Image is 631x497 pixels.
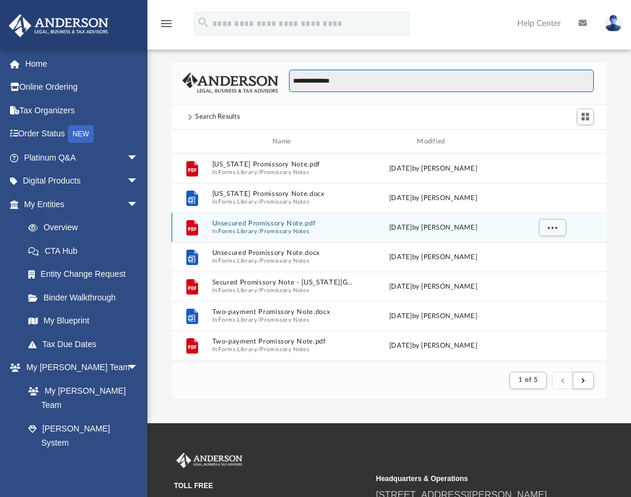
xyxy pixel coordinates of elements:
a: Overview [17,216,156,240]
button: More options [539,219,566,237]
button: Promissory Notes [260,316,309,324]
input: Search files and folders [289,70,594,92]
button: Two-payment Promissory Note.pdf [212,338,356,346]
a: menu [159,22,173,31]
button: Promissory Notes [260,169,309,176]
button: Unsecured Promissory Note.pdf [212,220,356,228]
div: id [510,136,593,147]
span: arrow_drop_down [127,146,150,170]
span: / [258,198,260,206]
div: [DATE] by [PERSON_NAME] [361,311,505,322]
a: Order StatusNEW [8,122,156,146]
a: Platinum Q&Aarrow_drop_down [8,146,156,169]
span: In [212,198,356,206]
a: Online Ordering [8,76,156,99]
span: In [212,228,356,236]
span: In [212,169,356,176]
div: [DATE] by [PERSON_NAME] [361,252,505,263]
button: More options [539,160,566,178]
div: Modified [361,136,505,147]
button: Forms Library [218,346,257,354]
span: / [258,316,260,324]
button: [US_STATE] Promissory Note.pdf [212,161,356,169]
button: Forms Library [218,257,257,265]
button: Promissory Notes [260,287,309,295]
button: Promissory Notes [260,228,309,236]
button: Secured Promissory Note - [US_STATE][GEOGRAPHIC_DATA]pdf [212,279,356,287]
a: Client Referrals [17,455,150,478]
button: More options [539,248,566,266]
span: In [212,257,356,265]
span: / [258,169,260,176]
a: Home [8,52,156,76]
div: [DATE] by [PERSON_NAME] [361,282,505,292]
div: Name [212,136,356,147]
span: / [258,257,260,265]
button: Forms Library [218,228,257,236]
button: 1 of 5 [510,372,547,388]
a: Tax Organizers [8,99,156,122]
button: More options [539,278,566,296]
button: Forms Library [218,287,257,295]
i: menu [159,17,173,31]
div: [DATE] by [PERSON_NAME] [361,193,505,204]
a: Digital Productsarrow_drop_down [8,169,156,193]
span: In [212,287,356,295]
button: Forms Library [218,316,257,324]
button: [US_STATE] Promissory Note.docx [212,191,356,198]
span: / [258,346,260,354]
div: [DATE] by [PERSON_NAME] [361,164,505,174]
a: Tax Due Dates [17,332,156,356]
div: [DATE] by [PERSON_NAME] [361,223,505,233]
span: / [258,228,260,236]
small: TOLL FREE [174,480,368,491]
img: Anderson Advisors Platinum Portal [174,453,245,468]
button: More options [539,337,566,355]
span: arrow_drop_down [127,169,150,194]
div: id [177,136,206,147]
button: Unsecured Promissory Note.docx [212,250,356,257]
button: Forms Library [218,198,257,206]
button: Promissory Notes [260,257,309,265]
span: In [212,316,356,324]
a: My [PERSON_NAME] Teamarrow_drop_down [8,356,150,380]
a: CTA Hub [17,239,156,263]
button: Switch to Grid View [577,109,594,125]
a: Binder Walkthrough [17,286,156,309]
small: Headquarters & Operations [376,473,570,484]
button: Two-payment Promissory Note.docx [212,309,356,316]
span: 1 of 5 [518,377,538,383]
span: arrow_drop_down [127,356,150,380]
button: Promissory Notes [260,198,309,206]
span: arrow_drop_down [127,192,150,217]
span: / [258,287,260,295]
button: Promissory Notes [260,346,309,354]
a: [PERSON_NAME] System [17,417,150,455]
div: [DATE] by [PERSON_NAME] [361,341,505,351]
div: grid [172,153,607,362]
a: My [PERSON_NAME] Team [17,379,144,417]
button: Forms Library [218,169,257,176]
button: More options [539,308,566,325]
span: In [212,346,356,354]
i: search [197,16,210,29]
a: My Entitiesarrow_drop_down [8,192,156,216]
div: NEW [68,125,94,143]
a: My Blueprint [17,309,150,333]
img: Anderson Advisors Platinum Portal [5,14,112,37]
img: User Pic [604,15,622,32]
a: Entity Change Request [17,263,156,286]
div: Search Results [195,112,240,122]
button: More options [539,189,566,207]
